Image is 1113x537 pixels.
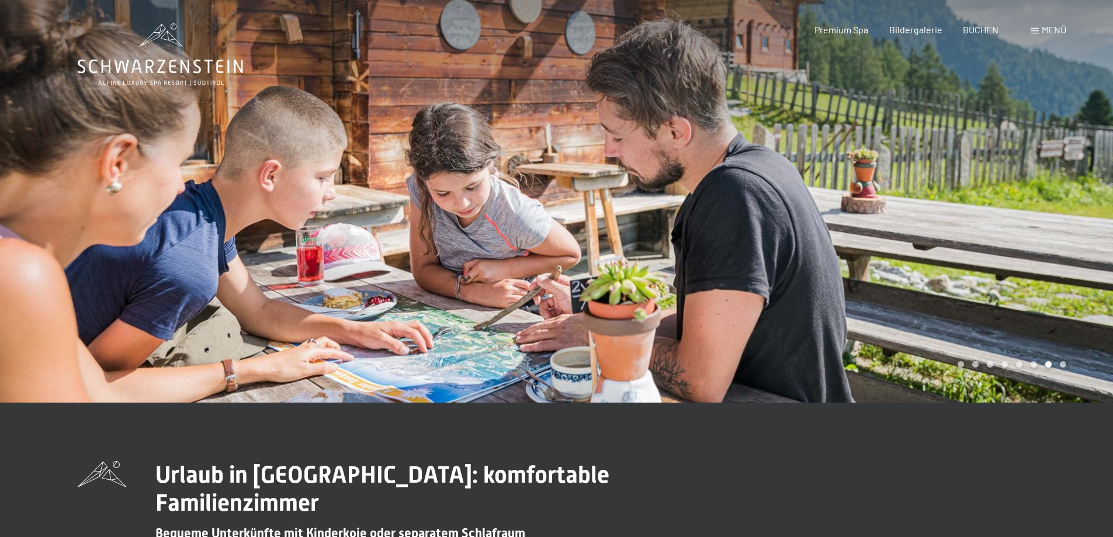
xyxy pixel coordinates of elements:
[1001,361,1008,368] div: Carousel Page 4
[889,24,942,35] a: Bildergalerie
[1060,361,1066,368] div: Carousel Page 8
[1016,361,1022,368] div: Carousel Page 5
[1031,361,1037,368] div: Carousel Page 6
[972,361,979,368] div: Carousel Page 2
[814,24,868,35] a: Premium Spa
[963,24,998,35] a: BUCHEN
[953,361,1066,368] div: Carousel Pagination
[1045,361,1052,368] div: Carousel Page 7 (Current Slide)
[958,361,964,368] div: Carousel Page 1
[987,361,993,368] div: Carousel Page 3
[1042,24,1066,35] span: Menü
[155,461,609,517] span: Urlaub in [GEOGRAPHIC_DATA]: komfortable Familienzimmer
